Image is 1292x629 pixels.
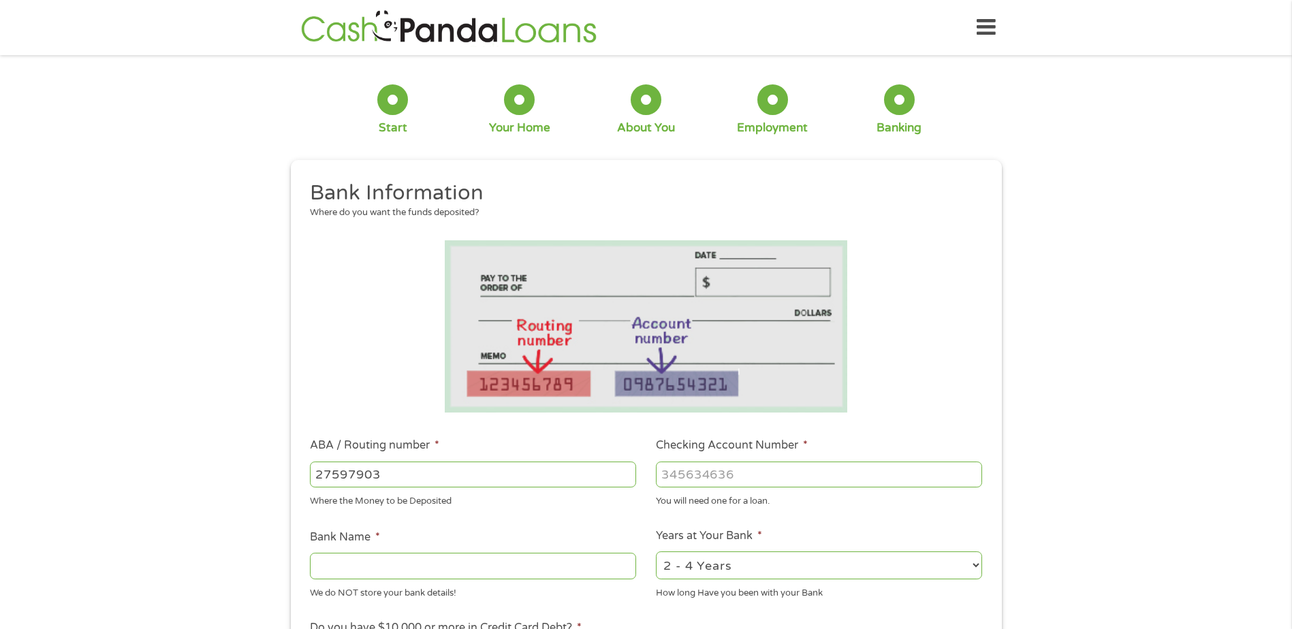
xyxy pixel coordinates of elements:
[737,120,808,135] div: Employment
[617,120,675,135] div: About You
[310,206,972,220] div: Where do you want the funds deposited?
[310,490,636,509] div: Where the Money to be Deposited
[297,8,601,47] img: GetLoanNow Logo
[656,581,982,600] div: How long Have you been with your Bank
[877,120,921,135] div: Banking
[656,438,808,453] label: Checking Account Number
[310,438,439,453] label: ABA / Routing number
[656,462,982,487] input: 345634636
[310,462,636,487] input: 263177916
[379,120,407,135] div: Start
[445,240,848,413] img: Routing number location
[489,120,550,135] div: Your Home
[656,490,982,509] div: You will need one for a loan.
[310,180,972,207] h2: Bank Information
[310,581,636,600] div: We do NOT store your bank details!
[656,529,762,543] label: Years at Your Bank
[310,530,380,545] label: Bank Name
